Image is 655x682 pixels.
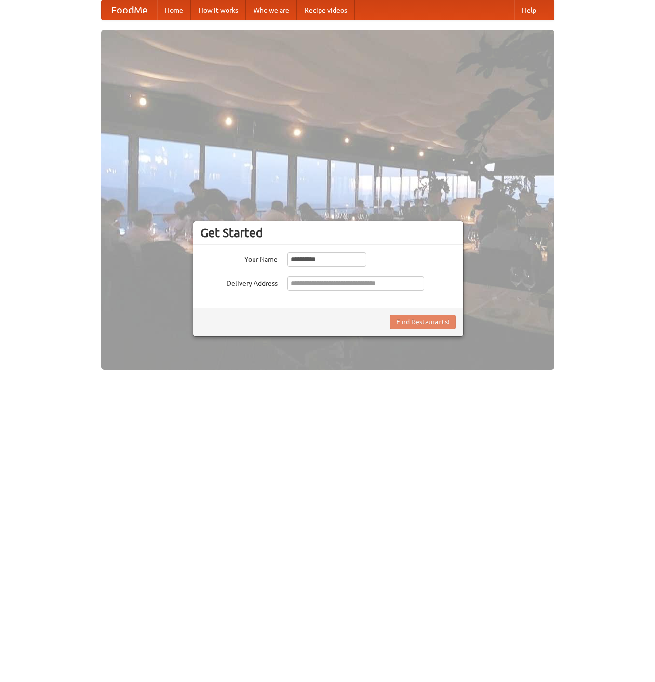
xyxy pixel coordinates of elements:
[297,0,355,20] a: Recipe videos
[201,226,456,240] h3: Get Started
[102,0,157,20] a: FoodMe
[191,0,246,20] a: How it works
[246,0,297,20] a: Who we are
[390,315,456,329] button: Find Restaurants!
[514,0,544,20] a: Help
[201,252,278,264] label: Your Name
[157,0,191,20] a: Home
[201,276,278,288] label: Delivery Address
